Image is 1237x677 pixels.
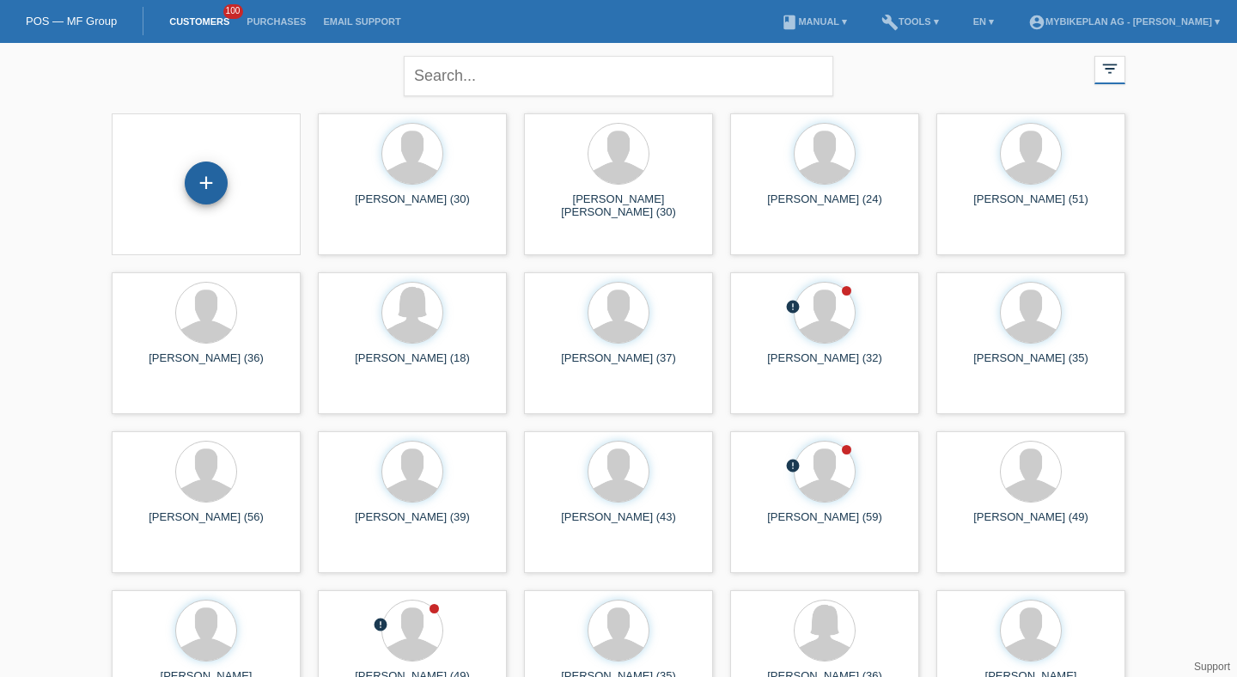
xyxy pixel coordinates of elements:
[781,14,798,31] i: book
[744,510,905,538] div: [PERSON_NAME] (59)
[950,510,1112,538] div: [PERSON_NAME] (49)
[314,16,409,27] a: Email Support
[873,16,948,27] a: buildTools ▾
[950,192,1112,220] div: [PERSON_NAME] (51)
[373,617,388,635] div: unconfirmed, pending
[772,16,856,27] a: bookManual ▾
[238,16,314,27] a: Purchases
[881,14,899,31] i: build
[538,510,699,538] div: [PERSON_NAME] (43)
[125,351,287,379] div: [PERSON_NAME] (36)
[785,299,801,314] i: error
[1100,59,1119,78] i: filter_list
[785,299,801,317] div: unconfirmed, pending
[125,510,287,538] div: [PERSON_NAME] (56)
[332,510,493,538] div: [PERSON_NAME] (39)
[965,16,1002,27] a: EN ▾
[785,458,801,476] div: unconfirmed, pending
[538,192,699,220] div: [PERSON_NAME] [PERSON_NAME] (30)
[332,351,493,379] div: [PERSON_NAME] (18)
[950,351,1112,379] div: [PERSON_NAME] (35)
[785,458,801,473] i: error
[1194,661,1230,673] a: Support
[744,192,905,220] div: [PERSON_NAME] (24)
[404,56,833,96] input: Search...
[161,16,238,27] a: Customers
[26,15,117,27] a: POS — MF Group
[223,4,244,19] span: 100
[1020,16,1228,27] a: account_circleMybikeplan AG - [PERSON_NAME] ▾
[332,192,493,220] div: [PERSON_NAME] (30)
[744,351,905,379] div: [PERSON_NAME] (32)
[538,351,699,379] div: [PERSON_NAME] (37)
[1028,14,1045,31] i: account_circle
[186,168,227,198] div: Add customer
[373,617,388,632] i: error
